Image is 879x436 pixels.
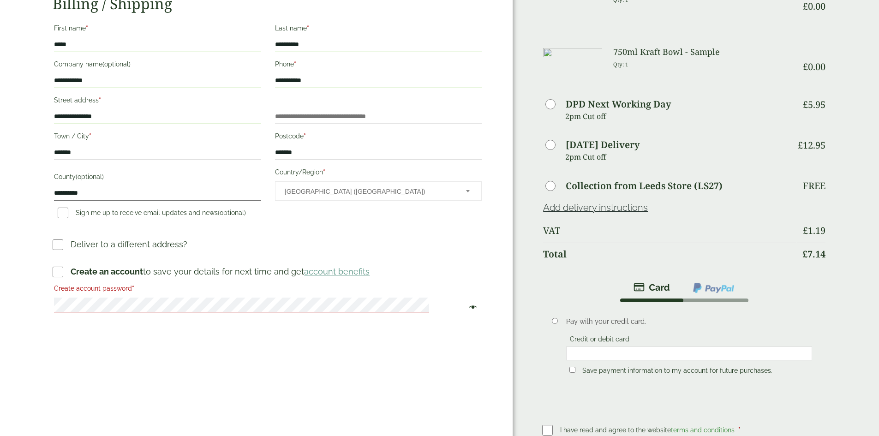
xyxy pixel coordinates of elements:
[802,248,825,260] bdi: 7.14
[569,349,809,358] iframe: Secure card payment input frame
[566,100,671,109] label: DPD Next Working Day
[275,22,482,37] label: Last name
[71,267,143,276] strong: Create an account
[275,58,482,73] label: Phone
[692,282,735,294] img: ppcp-gateway.png
[543,202,648,213] a: Add delivery instructions
[802,248,807,260] span: £
[803,180,825,191] p: Free
[803,60,825,73] bdi: 0.00
[565,150,795,164] p: 2pm Cut off
[71,238,187,251] p: Deliver to a different address?
[58,208,68,218] input: Sign me up to receive email updates and news(optional)
[86,24,88,32] abbr: required
[566,335,633,346] label: Credit or debit card
[798,139,825,151] bdi: 12.95
[543,243,795,265] th: Total
[294,60,296,68] abbr: required
[218,209,246,216] span: (optional)
[566,317,812,327] p: Pay with your credit card.
[634,282,670,293] img: stripe.png
[803,224,825,237] bdi: 1.19
[803,224,808,237] span: £
[275,181,482,201] span: Country/Region
[76,173,104,180] span: (optional)
[71,265,370,278] p: to save your details for next time and get
[89,132,91,140] abbr: required
[102,60,131,68] span: (optional)
[54,130,261,145] label: Town / City
[275,130,482,145] label: Postcode
[304,132,306,140] abbr: required
[613,61,628,68] small: Qty: 1
[803,98,825,111] bdi: 5.95
[566,181,723,191] label: Collection from Leeds Store (LS27)
[285,182,454,201] span: United Kingdom (UK)
[803,60,808,73] span: £
[54,22,261,37] label: First name
[99,96,101,104] abbr: required
[54,282,482,298] label: Create account password
[54,58,261,73] label: Company name
[54,94,261,109] label: Street address
[798,139,803,151] span: £
[543,220,795,242] th: VAT
[560,426,736,434] span: I have read and agree to the website
[579,367,776,377] label: Save payment information to my account for future purchases.
[54,170,261,186] label: County
[566,140,640,149] label: [DATE] Delivery
[275,166,482,181] label: Country/Region
[132,285,134,292] abbr: required
[54,209,250,219] label: Sign me up to receive email updates and news
[803,98,808,111] span: £
[613,47,796,57] h3: 750ml Kraft Bowl - Sample
[304,267,370,276] a: account benefits
[307,24,309,32] abbr: required
[565,109,795,123] p: 2pm Cut off
[738,426,741,434] abbr: required
[671,426,735,434] a: terms and conditions
[323,168,325,176] abbr: required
